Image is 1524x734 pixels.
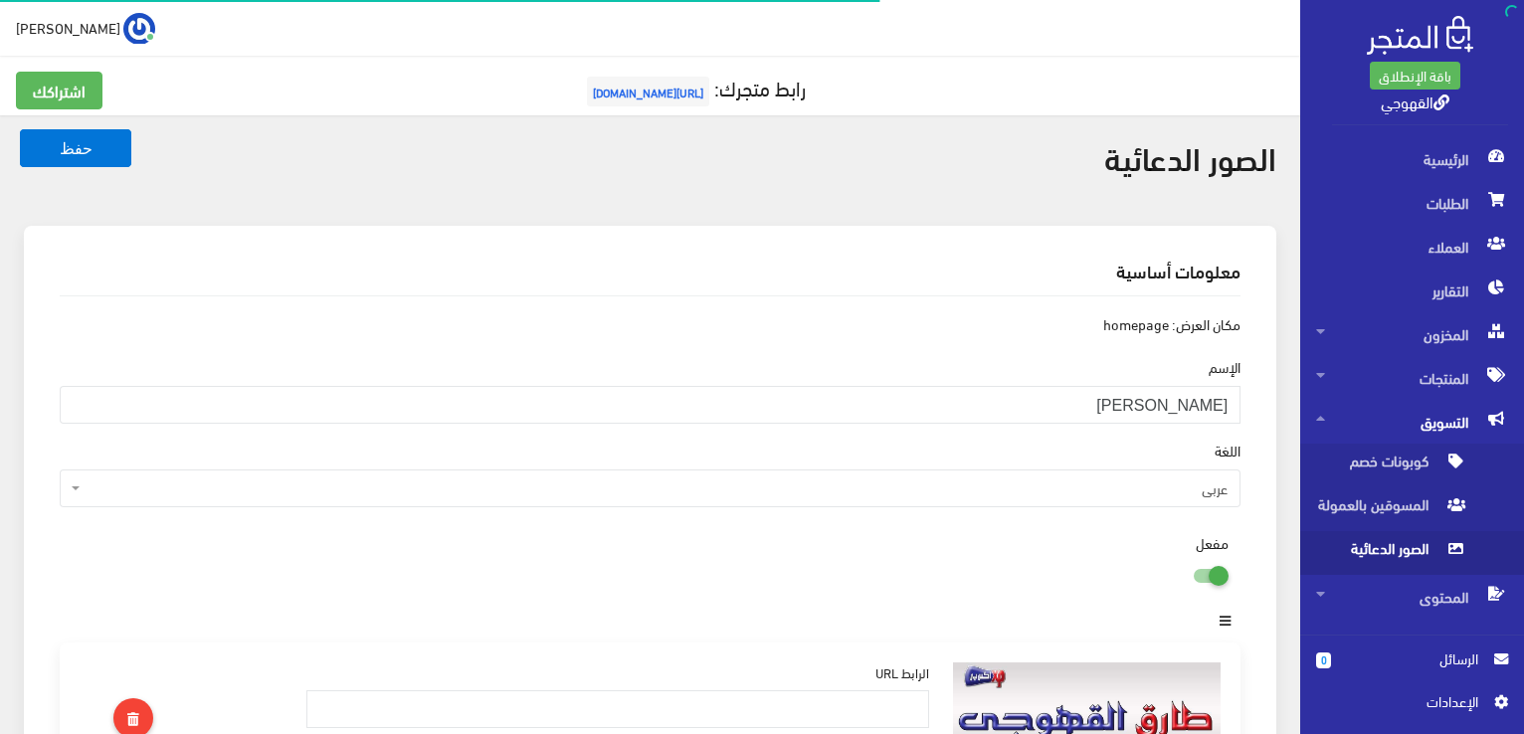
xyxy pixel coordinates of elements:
[20,129,131,167] button: حفظ
[1300,181,1524,225] a: الطلبات
[1381,87,1449,115] a: القهوجي
[1300,137,1524,181] a: الرئيسية
[1316,400,1508,444] span: التسويق
[123,13,155,45] img: ...
[587,77,709,106] span: [URL][DOMAIN_NAME]
[60,262,1240,279] h2: معلومات أساسية
[16,72,102,109] a: اشتراكك
[1316,269,1508,312] span: التقارير
[582,69,806,105] a: رابط متجرك:[URL][DOMAIN_NAME]
[1300,487,1524,531] a: المسوقين بالعمولة
[1316,531,1467,575] span: الصور الدعائية
[1300,225,1524,269] a: العملاء
[1300,356,1524,400] a: المنتجات
[1316,444,1467,487] span: كوبونات خصم
[1316,312,1508,356] span: المخزون
[1209,356,1240,378] label: الإسم
[1316,225,1508,269] span: العملاء
[16,12,155,44] a: ... [PERSON_NAME]
[1316,647,1508,690] a: 0 الرسائل
[1215,440,1240,461] label: اللغة
[1196,523,1229,561] label: مفعل
[85,478,1228,498] span: عربي
[1300,531,1524,575] a: الصور الدعائية
[1316,575,1508,619] span: المحتوى
[1103,309,1240,337] span: مكان العرض: homepage
[1300,312,1524,356] a: المخزون
[1316,137,1508,181] span: الرئيسية
[1370,62,1460,90] a: باقة الإنطلاق
[1316,652,1331,668] span: 0
[1300,575,1524,619] a: المحتوى
[1316,487,1467,531] span: المسوقين بالعمولة
[875,662,929,682] label: الرابط URL
[16,15,120,40] span: [PERSON_NAME]
[1367,16,1473,55] img: .
[24,139,1276,174] h2: الصور الدعائية
[1332,690,1477,712] span: اﻹعدادات
[1316,690,1508,722] a: اﻹعدادات
[1300,269,1524,312] a: التقارير
[1300,444,1524,487] a: كوبونات خصم
[1347,647,1478,669] span: الرسائل
[1316,181,1508,225] span: الطلبات
[60,469,1240,507] span: عربي
[1316,356,1508,400] span: المنتجات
